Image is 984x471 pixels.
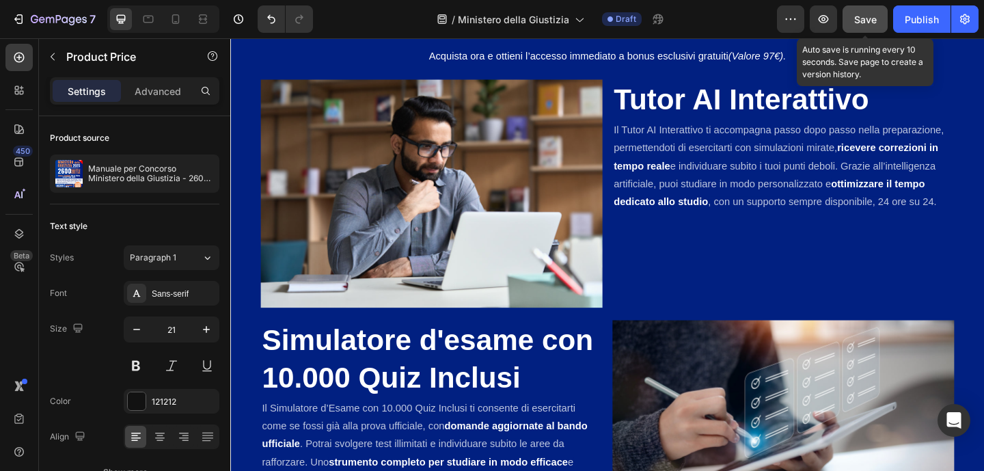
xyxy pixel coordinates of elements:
[417,94,776,125] span: Il Tutor AI Interattivo ti accompagna passo dopo passo nella preparazione, permettendoti di eserc...
[50,132,109,144] div: Product source
[152,288,216,300] div: Sans-serif
[541,14,604,25] i: (Valore 97€).
[152,396,216,408] div: 121212
[50,395,71,407] div: Color
[938,404,970,437] div: Open Intercom Messenger
[34,10,786,30] p: Acquista ora e ottieni l’accesso immediato a bonus esclusivi gratuiti
[519,172,768,184] span: , con un supporto sempre disponibile, 24 ore su 24.
[68,84,106,98] p: Settings
[50,220,87,232] div: Text style
[34,396,375,428] span: Il Simulatore d’Esame con 10.000 Quiz Inclusi ti consente di esercitarti come se fossi già alla p...
[13,146,33,157] div: 450
[124,245,219,270] button: Paragraph 1
[50,320,86,338] div: Size
[50,287,67,299] div: Font
[452,12,455,27] span: /
[88,164,214,183] p: Manuale per Concorso Ministero della Giustizia - 2600 Assistenti ai Servizi di Cancelleria
[107,455,367,467] strong: strumento completo per studiare in modo efficace
[230,38,984,471] iframe: Design area
[893,5,951,33] button: Publish
[135,84,181,98] p: Advanced
[616,13,636,25] span: Draft
[33,45,405,293] img: gempages_580913946966361001-2da81a19-501f-4c30-af51-5f4ac8c20cb6.jpg
[5,5,102,33] button: 7
[66,49,182,65] p: Product Price
[33,307,405,392] h2: Simulatore d'esame con 10.000 Quiz Inclusi
[90,11,96,27] p: 7
[258,5,313,33] div: Undo/Redo
[854,14,877,25] span: Save
[843,5,888,33] button: Save
[458,12,569,27] span: Ministero della Giustizia
[55,160,83,187] img: product feature img
[50,428,88,446] div: Align
[415,45,787,89] h2: Tutor AI Interattivo
[10,250,33,261] div: Beta
[905,12,939,27] div: Publish
[417,133,767,165] span: e individuare subito i tuoi punti deboli. Grazie all’intelligenza artificiale, puoi studiare in m...
[130,252,176,264] span: Paragraph 1
[417,113,770,145] strong: ricevere correzioni in tempo reale
[50,252,74,264] div: Styles
[34,435,363,467] span: . Potrai svolgere test illimitati e individuare subito le aree da rafforzare. Uno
